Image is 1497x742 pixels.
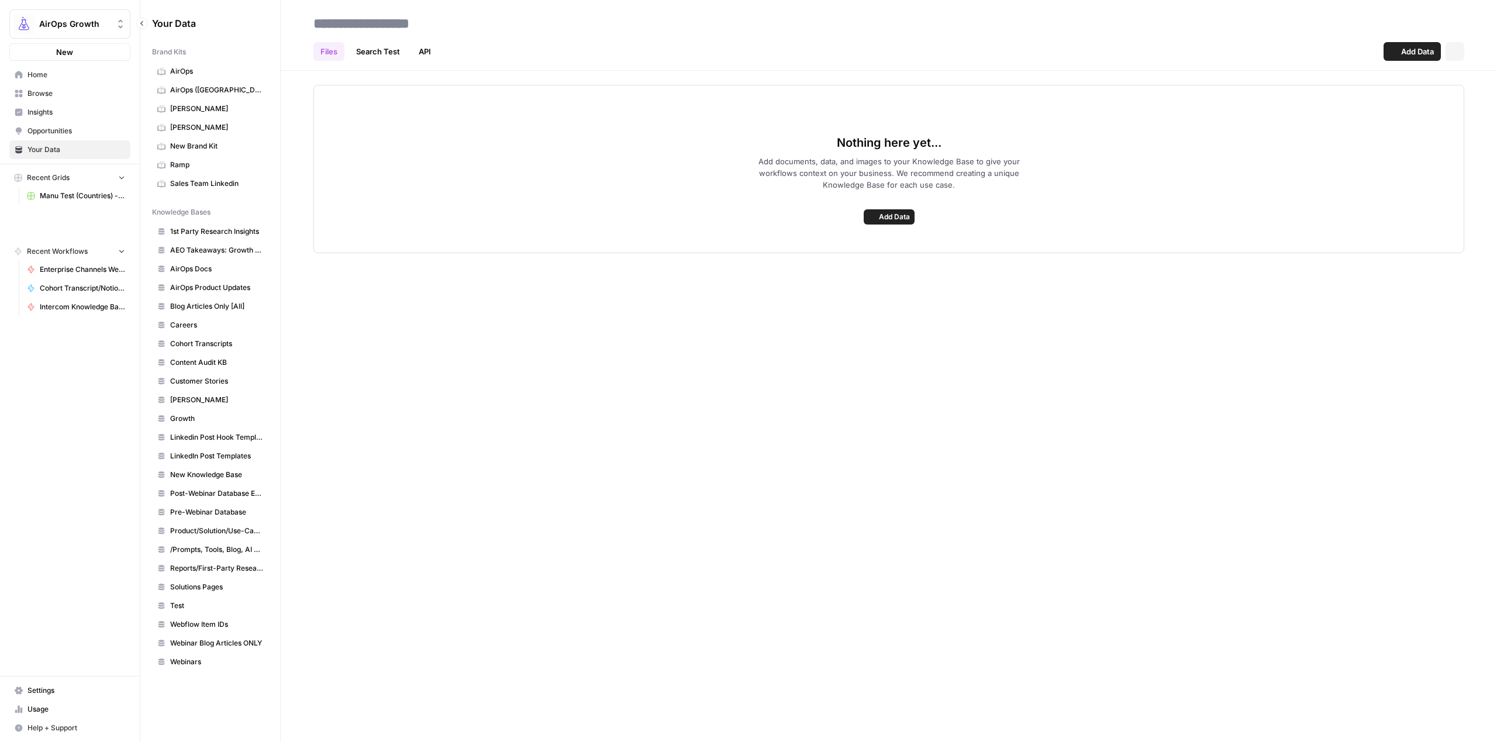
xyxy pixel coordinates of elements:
[152,353,268,372] a: Content Audit KB
[313,42,344,61] a: Files
[152,81,268,99] a: AirOps ([GEOGRAPHIC_DATA])
[349,42,407,61] a: Search Test
[152,559,268,578] a: Reports/First-Party Research
[22,260,130,279] a: Enterprise Channels Weekly Outreach
[152,465,268,484] a: New Knowledge Base
[152,447,268,465] a: LinkedIn Post Templates
[739,156,1039,191] span: Add documents, data, and images to your Knowledge Base to give your workflows context on your bus...
[170,264,263,274] span: AirOps Docs
[40,264,125,275] span: Enterprise Channels Weekly Outreach
[27,704,125,715] span: Usage
[170,122,263,133] span: [PERSON_NAME]
[27,126,125,136] span: Opportunities
[170,226,263,237] span: 1st Party Research Insights
[9,243,130,260] button: Recent Workflows
[152,409,268,428] a: Growth
[170,582,263,592] span: Solutions Pages
[152,137,268,156] a: New Brand Kit
[170,619,263,630] span: Webflow Item IDs
[170,141,263,151] span: New Brand Kit
[9,140,130,159] a: Your Data
[170,507,263,517] span: Pre-Webinar Database
[9,719,130,737] button: Help + Support
[170,301,263,312] span: Blog Articles Only [All]
[9,65,130,84] a: Home
[27,88,125,99] span: Browse
[13,13,35,34] img: AirOps Growth Logo
[152,391,268,409] a: [PERSON_NAME]
[152,522,268,540] a: Product/Solution/Use-Case Pages
[170,160,263,170] span: Ramp
[152,372,268,391] a: Customer Stories
[170,103,263,114] span: [PERSON_NAME]
[56,46,73,58] span: New
[152,99,268,118] a: [PERSON_NAME]
[22,187,130,205] a: Manu Test (Countries) - Grid
[152,156,268,174] a: Ramp
[170,357,263,368] span: Content Audit KB
[170,376,263,386] span: Customer Stories
[152,222,268,241] a: 1st Party Research Insights
[170,657,263,667] span: Webinars
[170,245,263,256] span: AEO Takeaways: Growth Leader Series
[152,540,268,559] a: /Prompts, Tools, Blog, AI Search Hub
[170,544,263,555] span: /Prompts, Tools, Blog, AI Search Hub
[170,339,263,349] span: Cohort Transcripts
[152,297,268,316] a: Blog Articles Only [All]
[152,278,268,297] a: AirOps Product Updates
[170,413,263,424] span: Growth
[170,320,263,330] span: Careers
[9,9,130,39] button: Workspace: AirOps Growth
[27,172,70,183] span: Recent Grids
[864,209,915,225] button: Add Data
[170,600,263,611] span: Test
[152,174,268,193] a: Sales Team Linkedin
[27,246,88,257] span: Recent Workflows
[9,700,130,719] a: Usage
[152,16,254,30] span: Your Data
[9,169,130,187] button: Recent Grids
[152,207,211,218] span: Knowledge Bases
[152,428,268,447] a: Linkedin Post Hook Templates
[39,18,110,30] span: AirOps Growth
[152,62,268,81] a: AirOps
[170,282,263,293] span: AirOps Product Updates
[9,122,130,140] a: Opportunities
[152,503,268,522] a: Pre-Webinar Database
[170,432,263,443] span: Linkedin Post Hook Templates
[40,191,125,201] span: Manu Test (Countries) - Grid
[152,653,268,671] a: Webinars
[879,212,910,222] span: Add Data
[1384,42,1441,61] button: Add Data
[170,526,263,536] span: Product/Solution/Use-Case Pages
[170,85,263,95] span: AirOps ([GEOGRAPHIC_DATA])
[1401,46,1434,57] span: Add Data
[27,107,125,118] span: Insights
[152,596,268,615] a: Test
[27,685,125,696] span: Settings
[170,470,263,480] span: New Knowledge Base
[9,43,130,61] button: New
[170,395,263,405] span: [PERSON_NAME]
[152,615,268,634] a: Webflow Item IDs
[22,298,130,316] a: Intercom Knowledge Base Daily Update
[152,47,186,57] span: Brand Kits
[170,451,263,461] span: LinkedIn Post Templates
[170,563,263,574] span: Reports/First-Party Research
[27,723,125,733] span: Help + Support
[152,334,268,353] a: Cohort Transcripts
[152,578,268,596] a: Solutions Pages
[9,103,130,122] a: Insights
[40,302,125,312] span: Intercom Knowledge Base Daily Update
[412,42,438,61] a: API
[170,488,263,499] span: Post-Webinar Database Example Docs
[152,316,268,334] a: Careers
[152,634,268,653] a: Webinar Blog Articles ONLY
[152,118,268,137] a: [PERSON_NAME]
[837,134,941,151] span: Nothing here yet...
[9,681,130,700] a: Settings
[27,144,125,155] span: Your Data
[152,241,268,260] a: AEO Takeaways: Growth Leader Series
[22,279,130,298] a: Cohort Transcript/Notion Matching for Website
[9,84,130,103] a: Browse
